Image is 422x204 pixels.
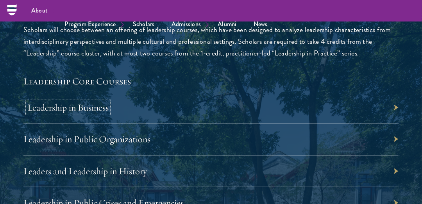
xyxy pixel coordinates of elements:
[57,14,124,35] a: Program Experience
[23,165,147,177] a: Leaders and Leadership in History
[210,14,245,35] a: Alumni
[27,102,109,113] a: Leadership in Business
[164,14,209,35] a: Admissions
[246,14,275,35] a: News
[125,14,163,35] a: Scholars
[23,24,399,59] p: Scholars will choose between an offering of leadership courses, which have been designed to analy...
[23,75,399,88] h5: Leadership Core Courses
[23,133,150,145] a: Leadership in Public Organizations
